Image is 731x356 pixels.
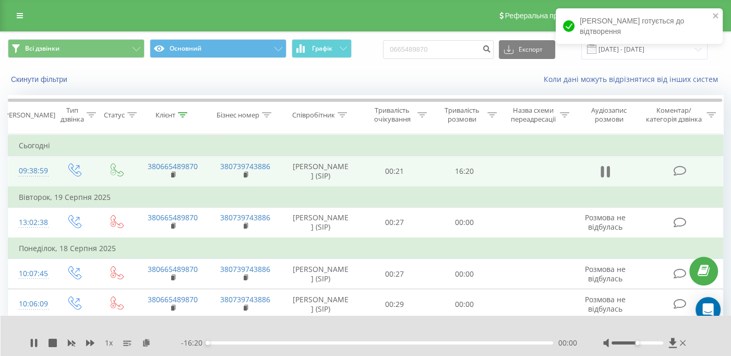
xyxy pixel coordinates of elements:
[155,111,175,120] div: Клієнт
[220,212,270,222] a: 380739743886
[581,106,636,124] div: Аудіозапис розмови
[360,289,430,319] td: 00:29
[148,161,198,171] a: 380665489870
[383,40,494,59] input: Пошук за номером
[429,259,499,289] td: 00:00
[556,8,723,44] div: [PERSON_NAME] готується до відтворення
[8,135,723,156] td: Сьогодні
[220,161,270,171] a: 380739743886
[282,289,360,319] td: [PERSON_NAME] (SIP)
[585,264,626,283] span: Розмова не відбулась
[150,39,286,58] button: Основний
[105,338,113,348] span: 1 x
[148,212,198,222] a: 380665489870
[429,156,499,187] td: 16:20
[544,74,723,84] a: Коли дані можуть відрізнятися вiд інших систем
[8,187,723,208] td: Вівторок, 19 Серпня 2025
[585,294,626,314] span: Розмова не відбулась
[636,341,640,345] div: Accessibility label
[509,106,557,124] div: Назва схеми переадресації
[696,297,721,322] div: Open Intercom Messenger
[8,75,73,84] button: Скинути фільтри
[19,212,42,233] div: 13:02:38
[505,11,582,20] span: Реферальна програма
[8,238,723,259] td: Понеділок, 18 Серпня 2025
[439,106,485,124] div: Тривалість розмови
[282,156,360,187] td: [PERSON_NAME] (SIP)
[181,338,208,348] span: - 16:20
[360,207,430,238] td: 00:27
[643,106,704,124] div: Коментар/категорія дзвінка
[360,156,430,187] td: 00:21
[8,39,145,58] button: Всі дзвінки
[360,259,430,289] td: 00:27
[292,39,352,58] button: Графік
[104,111,125,120] div: Статус
[369,106,415,124] div: Тривалість очікування
[61,106,84,124] div: Тип дзвінка
[206,341,210,345] div: Accessibility label
[25,44,59,53] span: Всі дзвінки
[429,207,499,238] td: 00:00
[148,264,198,274] a: 380665489870
[3,111,55,120] div: [PERSON_NAME]
[19,294,42,314] div: 10:06:09
[712,11,720,21] button: close
[282,259,360,289] td: [PERSON_NAME] (SIP)
[220,264,270,274] a: 380739743886
[292,111,335,120] div: Співробітник
[19,161,42,181] div: 09:38:59
[148,294,198,304] a: 380665489870
[220,294,270,304] a: 380739743886
[499,40,555,59] button: Експорт
[312,45,332,52] span: Графік
[217,111,259,120] div: Бізнес номер
[282,207,360,238] td: [PERSON_NAME] (SIP)
[558,338,577,348] span: 00:00
[429,289,499,319] td: 00:00
[19,264,42,284] div: 10:07:45
[585,212,626,232] span: Розмова не відбулась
